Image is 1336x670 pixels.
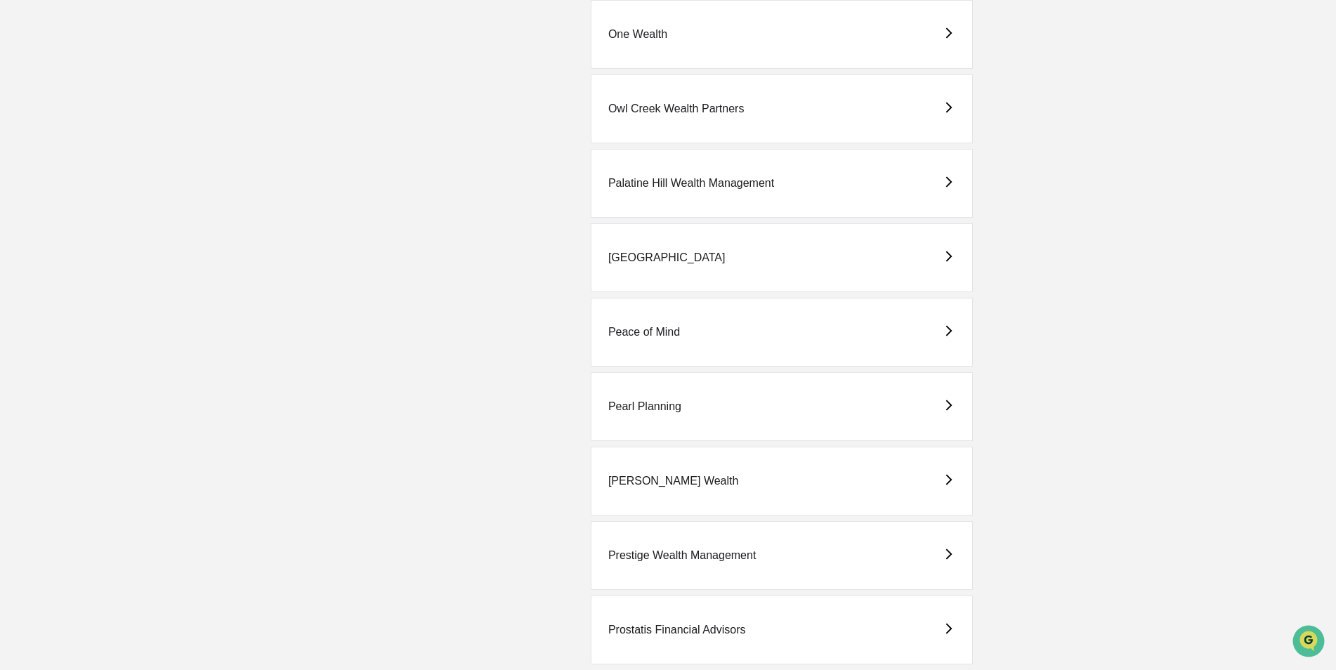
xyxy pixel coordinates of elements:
div: 🔎 [14,205,25,216]
span: Attestations [116,177,174,191]
a: 🖐️Preclearance [8,171,96,197]
div: Prestige Wealth Management [608,549,756,562]
div: [GEOGRAPHIC_DATA] [608,251,726,264]
div: Owl Creek Wealth Partners [608,103,745,115]
p: How can we help? [14,29,256,52]
div: 🖐️ [14,178,25,190]
div: 🗄️ [102,178,113,190]
span: Pylon [140,238,170,249]
div: Pearl Planning [608,400,681,413]
a: 🗄️Attestations [96,171,180,197]
span: Data Lookup [28,204,89,218]
div: Palatine Hill Wealth Management [608,177,774,190]
div: We're available if you need us! [48,121,178,133]
a: Powered byPylon [99,237,170,249]
a: 🔎Data Lookup [8,198,94,223]
button: Start new chat [239,112,256,129]
div: Peace of Mind [608,326,680,339]
div: Prostatis Financial Advisors [608,624,746,636]
iframe: Open customer support [1291,624,1329,662]
div: Start new chat [48,107,230,121]
span: Preclearance [28,177,91,191]
input: Clear [37,64,232,79]
img: 1746055101610-c473b297-6a78-478c-a979-82029cc54cd1 [14,107,39,133]
div: [PERSON_NAME] Wealth [608,475,739,487]
div: One Wealth [608,28,667,41]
